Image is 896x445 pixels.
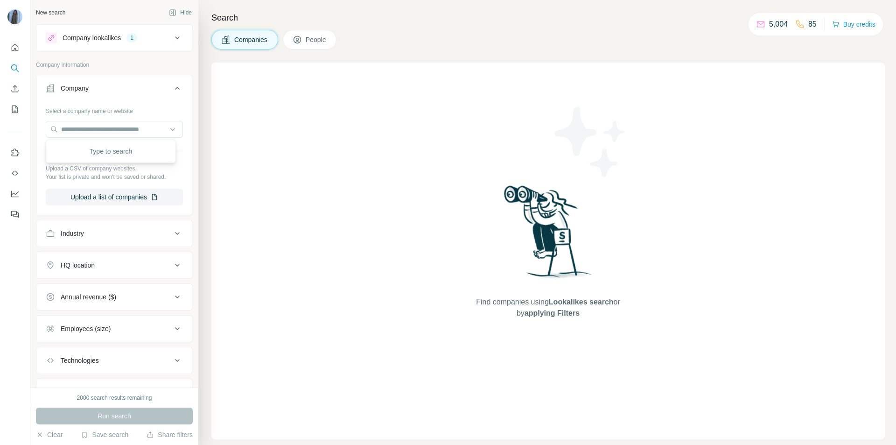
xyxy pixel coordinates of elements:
button: Use Surfe on LinkedIn [7,144,22,161]
div: Company lookalikes [63,33,121,42]
p: 5,004 [769,19,788,30]
div: Employees (size) [61,324,111,333]
h4: Search [211,11,885,24]
button: Enrich CSV [7,80,22,97]
img: Surfe Illustration - Stars [548,100,632,184]
div: Select a company name or website [46,103,183,115]
img: Avatar [7,9,22,24]
button: Dashboard [7,185,22,202]
div: Industry [61,229,84,238]
div: Technologies [61,356,99,365]
div: New search [36,8,65,17]
button: Share filters [147,430,193,439]
button: Employees (size) [36,318,192,340]
button: Hide [162,6,198,20]
div: Company [61,84,89,93]
span: Companies [234,35,268,44]
button: My lists [7,101,22,118]
p: Your list is private and won't be saved or shared. [46,173,183,181]
img: Surfe Illustration - Woman searching with binoculars [500,183,597,287]
div: 2000 search results remaining [77,394,152,402]
span: applying Filters [525,309,580,317]
button: Technologies [36,349,192,372]
div: 1 [126,34,137,42]
button: Company [36,77,192,103]
div: Annual revenue ($) [61,292,116,302]
button: Save search [81,430,128,439]
button: Industry [36,222,192,245]
p: Upload a CSV of company websites. [46,164,183,173]
button: Buy credits [832,18,875,31]
span: Find companies using or by [473,297,623,319]
p: 85 [808,19,817,30]
button: HQ location [36,254,192,276]
p: Company information [36,61,193,69]
button: Use Surfe API [7,165,22,182]
span: Lookalikes search [549,298,614,306]
button: Quick start [7,39,22,56]
div: Type to search [48,142,174,161]
button: Keywords [36,381,192,403]
button: Annual revenue ($) [36,286,192,308]
button: Upload a list of companies [46,189,183,205]
button: Company lookalikes1 [36,27,192,49]
button: Search [7,60,22,77]
div: HQ location [61,261,95,270]
button: Clear [36,430,63,439]
span: People [306,35,327,44]
button: Feedback [7,206,22,223]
